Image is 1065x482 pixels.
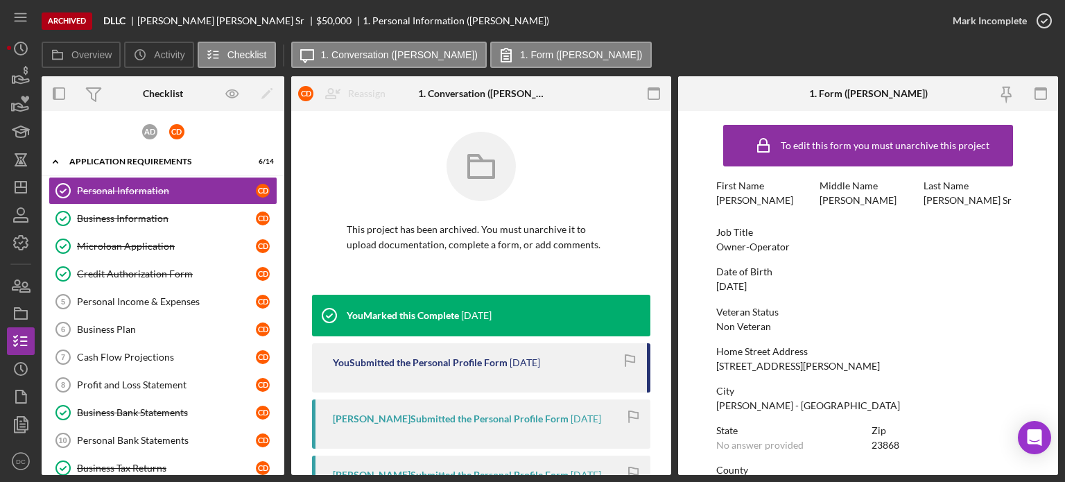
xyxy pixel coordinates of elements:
[316,15,352,26] div: $50,000
[154,49,184,60] label: Activity
[716,266,1020,277] div: Date of Birth
[61,353,65,361] tspan: 7
[77,379,256,390] div: Profit and Loss Statement
[77,324,256,335] div: Business Plan
[256,350,270,364] div: C D
[363,15,549,26] div: 1. Personal Information ([PERSON_NAME])
[256,433,270,447] div: C D
[820,180,916,191] div: Middle Name
[77,407,256,418] div: Business Bank Statements
[49,288,277,316] a: 5Personal Income & ExpensesCD
[716,361,880,372] div: [STREET_ADDRESS][PERSON_NAME]
[716,440,804,451] div: No answer provided
[333,413,569,424] div: [PERSON_NAME] Submitted the Personal Profile Form
[49,343,277,371] a: 7Cash Flow ProjectionsCD
[321,49,478,60] label: 1. Conversation ([PERSON_NAME])
[49,260,277,288] a: Credit Authorization FormCD
[291,42,487,68] button: 1. Conversation ([PERSON_NAME])
[49,427,277,454] a: 10Personal Bank StatementsCD
[347,222,616,253] p: This project has been archived. You must unarchive it to upload documentation, complete a form, o...
[716,241,790,252] div: Owner-Operator
[716,321,771,332] div: Non Veteran
[7,447,35,475] button: DC
[69,157,239,166] div: APPLICATION REQUIREMENTS
[198,42,276,68] button: Checklist
[49,316,277,343] a: 6Business PlanCD
[169,124,184,139] div: C D
[71,49,112,60] label: Overview
[347,310,459,321] div: You Marked this Complete
[143,88,183,99] div: Checklist
[49,232,277,260] a: Microloan ApplicationCD
[820,195,897,206] div: [PERSON_NAME]
[418,88,545,99] div: 1. Conversation ([PERSON_NAME])
[256,378,270,392] div: C D
[333,357,508,368] div: You Submitted the Personal Profile Form
[490,42,652,68] button: 1. Form ([PERSON_NAME])
[256,406,270,420] div: C D
[77,213,256,224] div: Business Information
[49,399,277,427] a: Business Bank StatementsCD
[716,386,1020,397] div: City
[77,241,256,252] div: Microloan Application
[571,413,601,424] time: 2025-07-08 21:29
[256,184,270,198] div: C D
[49,454,277,482] a: Business Tax ReturnsCD
[61,325,65,334] tspan: 6
[77,352,256,363] div: Cash Flow Projections
[716,195,793,206] div: [PERSON_NAME]
[291,80,399,107] button: CDReassign
[77,296,256,307] div: Personal Income & Expenses
[924,180,1020,191] div: Last Name
[716,281,747,292] div: [DATE]
[42,12,92,30] div: Archived
[256,212,270,225] div: C D
[124,42,193,68] button: Activity
[49,205,277,232] a: Business InformationCD
[142,124,157,139] div: A D
[298,86,313,101] div: C D
[256,322,270,336] div: C D
[716,400,900,411] div: [PERSON_NAME] - [GEOGRAPHIC_DATA]
[716,465,1020,476] div: County
[249,157,274,166] div: 6 / 14
[348,80,386,107] div: Reassign
[77,463,256,474] div: Business Tax Returns
[872,425,1020,436] div: Zip
[42,42,121,68] button: Overview
[716,227,1020,238] div: Job Title
[716,346,1020,357] div: Home Street Address
[510,357,540,368] time: 2025-07-09 22:55
[953,7,1027,35] div: Mark Incomplete
[61,298,65,306] tspan: 5
[137,15,316,26] div: [PERSON_NAME] [PERSON_NAME] Sr
[49,371,277,399] a: 8Profit and Loss StatementCD
[256,267,270,281] div: C D
[49,177,277,205] a: Personal InformationCD
[58,436,67,445] tspan: 10
[103,15,125,26] b: DLLC
[781,140,989,151] div: To edit this form you must unarchive this project
[333,470,569,481] div: [PERSON_NAME] Submitted the Personal Profile Form
[256,461,270,475] div: C D
[77,435,256,446] div: Personal Bank Statements
[1018,421,1051,454] div: Open Intercom Messenger
[256,295,270,309] div: C D
[716,307,1020,318] div: Veteran Status
[77,268,256,279] div: Credit Authorization Form
[16,458,26,465] text: DC
[716,180,813,191] div: First Name
[872,440,899,451] div: 23868
[520,49,643,60] label: 1. Form ([PERSON_NAME])
[809,88,928,99] div: 1. Form ([PERSON_NAME])
[924,195,1012,206] div: [PERSON_NAME] Sr
[461,310,492,321] time: 2025-07-18 15:27
[61,381,65,389] tspan: 8
[256,239,270,253] div: C D
[939,7,1058,35] button: Mark Incomplete
[227,49,267,60] label: Checklist
[716,425,865,436] div: State
[77,185,256,196] div: Personal Information
[571,470,601,481] time: 2025-07-08 21:16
